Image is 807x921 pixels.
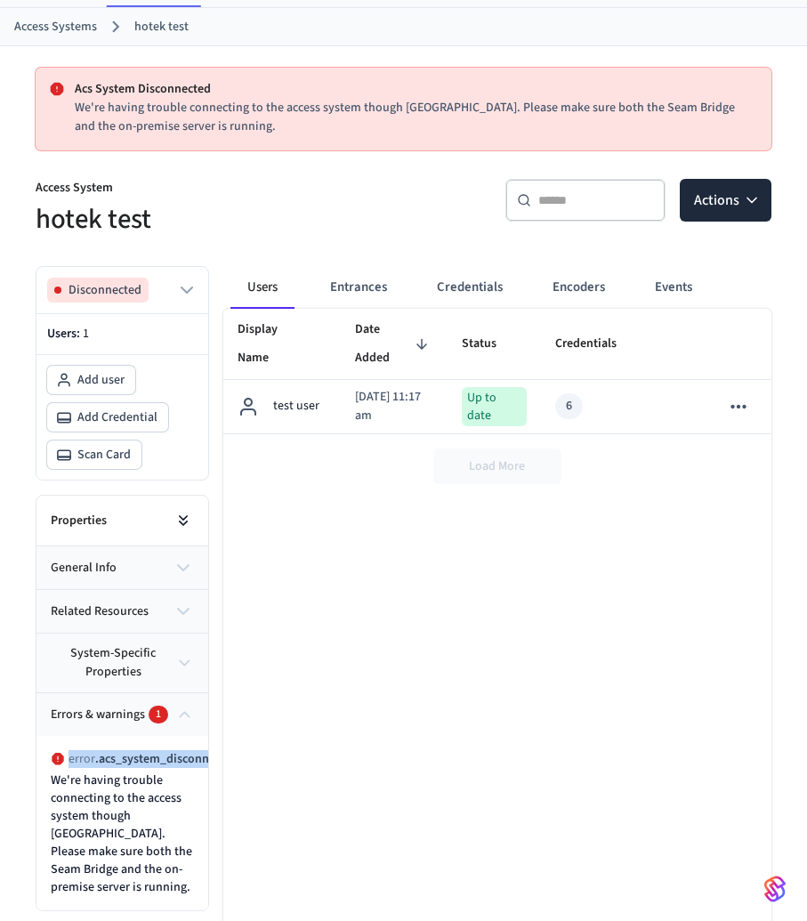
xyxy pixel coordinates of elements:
[355,316,434,372] span: Date Added
[462,330,520,358] span: Status
[47,325,198,343] p: Users:
[764,875,786,903] img: SeamLogoGradient.69752ec5.svg
[316,266,401,309] button: Entrances
[51,644,175,682] span: system-specific properties
[36,201,393,238] h5: hotek test
[47,366,135,394] button: Add user
[36,179,393,201] p: Access System
[14,18,97,36] a: Access Systems
[238,316,327,372] span: Display Name
[273,397,319,416] p: test user
[36,590,208,633] button: related resources
[36,634,208,692] button: system-specific properties
[47,440,141,469] button: Scan Card
[77,371,125,389] span: Add user
[69,750,238,768] p: error
[51,559,117,578] span: general info
[36,546,208,589] button: general info
[95,750,238,768] span: . acs_system_disconnected
[680,179,771,222] button: Actions
[51,772,194,896] p: We're having trouble connecting to the access system though [GEOGRAPHIC_DATA]. Please make sure b...
[462,387,527,426] div: Up to date
[36,736,208,910] div: Errors & warnings1
[230,266,295,309] button: Users
[69,281,141,299] span: Disconnected
[538,266,619,309] button: Encoders
[75,80,757,99] p: Acs System Disconnected
[83,325,89,343] span: 1
[51,602,149,621] span: related resources
[77,446,131,464] span: Scan Card
[51,512,107,529] h2: Properties
[566,397,572,416] div: 6
[134,18,189,36] a: hotek test
[75,99,757,136] p: We're having trouble connecting to the access system though [GEOGRAPHIC_DATA]. Please make sure b...
[47,403,168,432] button: Add Credential
[51,706,145,724] span: Errors & warnings
[223,309,771,434] table: sticky table
[47,278,198,303] button: Disconnected
[36,693,208,736] button: Errors & warnings1
[77,408,157,426] span: Add Credential
[555,330,640,358] span: Credentials
[149,706,168,723] div: 1
[423,266,517,309] button: Credentials
[641,266,706,309] button: Events
[355,388,434,425] p: [DATE] 11:17 am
